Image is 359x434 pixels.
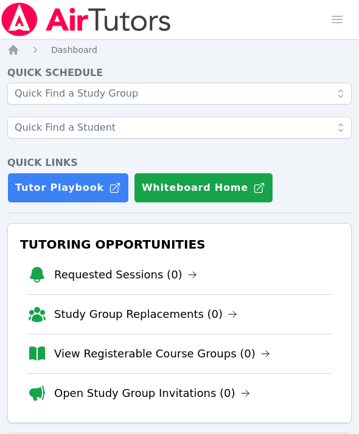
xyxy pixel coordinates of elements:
h4: Quick Links [7,156,352,170]
input: Quick Find a Study Group [7,83,352,105]
nav: Breadcrumb [7,44,352,56]
a: Dashboard [51,44,97,56]
span: Dashboard [51,45,97,55]
h4: Quick Schedule [7,66,352,80]
a: Tutor Playbook [7,173,129,203]
a: View Registerable Course Groups (0) [54,345,270,362]
input: Quick Find a Student [7,117,352,139]
a: Requested Sessions (0) [54,266,197,283]
a: Open Study Group Invitations (0) [54,385,250,402]
a: Study Group Replacements (0) [54,306,237,323]
h3: Tutoring Opportunities [18,233,341,255]
button: Whiteboard Home [134,173,273,203]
